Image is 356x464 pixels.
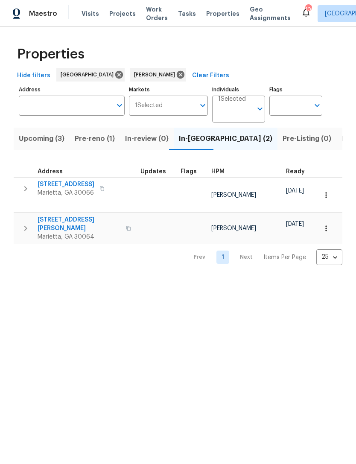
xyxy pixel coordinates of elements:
[38,180,94,189] span: [STREET_ADDRESS]
[134,70,178,79] span: [PERSON_NAME]
[140,169,166,175] span: Updates
[263,253,306,262] p: Items Per Page
[17,70,50,81] span: Hide filters
[286,188,304,194] span: [DATE]
[286,169,312,175] div: Earliest renovation start date (first business day after COE or Checkout)
[286,169,305,175] span: Ready
[38,216,121,233] span: [STREET_ADDRESS][PERSON_NAME]
[316,246,342,268] div: 25
[192,70,229,81] span: Clear Filters
[146,5,168,22] span: Work Orders
[286,221,304,227] span: [DATE]
[38,189,94,197] span: Marietta, GA 30066
[212,87,265,92] label: Individuals
[29,9,57,18] span: Maestro
[250,5,291,22] span: Geo Assignments
[38,169,63,175] span: Address
[14,68,54,84] button: Hide filters
[38,233,121,241] span: Marietta, GA 30064
[75,133,115,145] span: Pre-reno (1)
[211,225,256,231] span: [PERSON_NAME]
[114,99,125,111] button: Open
[283,133,331,145] span: Pre-Listing (0)
[197,99,209,111] button: Open
[109,9,136,18] span: Projects
[218,96,246,103] span: 1 Selected
[305,5,311,14] div: 109
[82,9,99,18] span: Visits
[125,133,169,145] span: In-review (0)
[186,249,342,265] nav: Pagination Navigation
[216,251,229,264] a: Goto page 1
[19,133,64,145] span: Upcoming (3)
[211,192,256,198] span: [PERSON_NAME]
[189,68,233,84] button: Clear Filters
[56,68,125,82] div: [GEOGRAPHIC_DATA]
[61,70,117,79] span: [GEOGRAPHIC_DATA]
[254,103,266,115] button: Open
[311,99,323,111] button: Open
[178,11,196,17] span: Tasks
[206,9,239,18] span: Properties
[269,87,322,92] label: Flags
[181,169,197,175] span: Flags
[19,87,125,92] label: Address
[135,102,163,109] span: 1 Selected
[179,133,272,145] span: In-[GEOGRAPHIC_DATA] (2)
[17,50,85,58] span: Properties
[129,87,208,92] label: Markets
[130,68,186,82] div: [PERSON_NAME]
[211,169,225,175] span: HPM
